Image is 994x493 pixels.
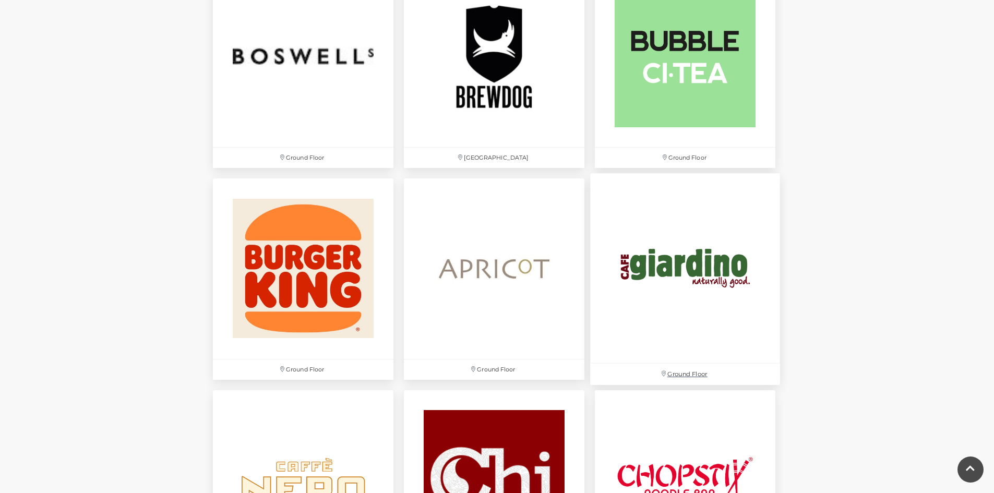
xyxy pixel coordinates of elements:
p: [GEOGRAPHIC_DATA] [404,148,584,168]
a: Ground Floor [208,173,399,385]
p: Ground Floor [213,359,393,380]
p: Ground Floor [590,364,780,385]
p: Ground Floor [404,359,584,380]
a: Ground Floor [399,173,590,385]
a: Ground Floor [585,168,786,391]
p: Ground Floor [595,148,775,168]
p: Ground Floor [213,148,393,168]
